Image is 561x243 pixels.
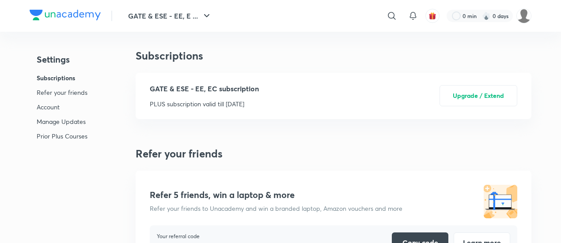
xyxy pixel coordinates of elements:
[37,117,87,126] p: Manage Updates
[37,131,87,141] p: Prior Plus Courses
[150,99,259,108] p: PLUS subscription valid till [DATE]
[150,190,295,200] h4: Refer 5 friends, win a laptop & more
[157,232,209,240] p: Your referral code
[30,10,101,22] a: Company Logo
[150,83,259,94] p: GATE & ESE - EE, EC subscription
[484,185,517,218] img: referral
[123,7,217,25] button: GATE & ESE - EE, E ...
[425,9,440,23] button: avatar
[37,102,87,112] p: Account
[30,10,101,20] img: Company Logo
[136,147,531,160] h3: Refer your friends
[440,85,517,106] button: Upgrade / Extend
[136,49,531,62] h3: Subscriptions
[37,88,87,97] p: Refer your friends
[37,53,87,66] h4: Settings
[428,12,436,20] img: avatar
[482,11,491,20] img: streak
[37,73,87,82] p: Subscriptions
[150,204,402,213] p: Refer your friends to Unacademy and win a branded laptop, Amazon vouchers and more
[516,8,531,23] img: Swateekha S.R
